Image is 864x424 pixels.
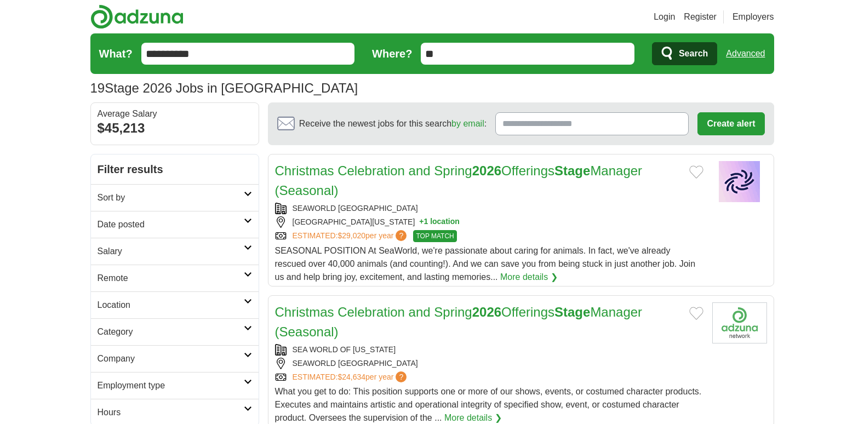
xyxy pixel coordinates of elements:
h2: Salary [98,245,244,258]
h2: Sort by [98,191,244,204]
div: [GEOGRAPHIC_DATA][US_STATE] [275,216,703,228]
h2: Hours [98,406,244,419]
div: SEAWORLD [GEOGRAPHIC_DATA] [275,203,703,214]
label: Where? [372,45,412,62]
span: ? [396,371,407,382]
a: Register [684,10,717,24]
img: Company logo [712,302,767,343]
span: + [419,216,424,228]
h2: Employment type [98,379,244,392]
a: Location [91,291,259,318]
h2: Company [98,352,244,365]
h2: Date posted [98,218,244,231]
span: What you get to do: This position supports one or more of our shows, events, or costumed characte... [275,387,702,422]
a: ESTIMATED:$24,634per year? [293,371,409,383]
div: Average Salary [98,110,252,118]
a: Category [91,318,259,345]
span: TOP MATCH [413,230,456,242]
a: Sort by [91,184,259,211]
a: More details ❯ [500,271,558,284]
a: Date posted [91,211,259,238]
a: Christmas Celebration and Spring2026OfferingsStageManager (Seasonal) [275,163,643,198]
img: Adzuna logo [90,4,184,29]
span: ? [396,230,407,241]
span: $29,020 [337,231,365,240]
a: Employers [733,10,774,24]
a: Christmas Celebration and Spring2026OfferingsStageManager (Seasonal) [275,305,643,339]
a: Remote [91,265,259,291]
div: $45,213 [98,118,252,138]
a: Login [654,10,675,24]
h2: Remote [98,272,244,285]
a: by email [451,119,484,128]
a: Salary [91,238,259,265]
a: Employment type [91,372,259,399]
span: SEASONAL POSITION At SeaWorld, we're passionate about caring for animals. In fact, we've already ... [275,246,696,282]
span: Receive the newest jobs for this search : [299,117,487,130]
div: SEAWORLD [GEOGRAPHIC_DATA] [275,358,703,369]
strong: Stage [554,163,590,178]
h2: Location [98,299,244,312]
label: What? [99,45,133,62]
button: +1 location [419,216,460,228]
strong: Stage [554,305,590,319]
span: $24,634 [337,373,365,381]
strong: 2026 [472,305,501,319]
span: 19 [90,78,105,98]
h1: Stage 2026 Jobs in [GEOGRAPHIC_DATA] [90,81,358,95]
button: Add to favorite jobs [689,307,703,320]
a: ESTIMATED:$29,020per year? [293,230,409,242]
strong: 2026 [472,163,501,178]
h2: Filter results [91,154,259,184]
div: SEA WORLD OF [US_STATE] [275,344,703,356]
h2: Category [98,325,244,339]
a: Company [91,345,259,372]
